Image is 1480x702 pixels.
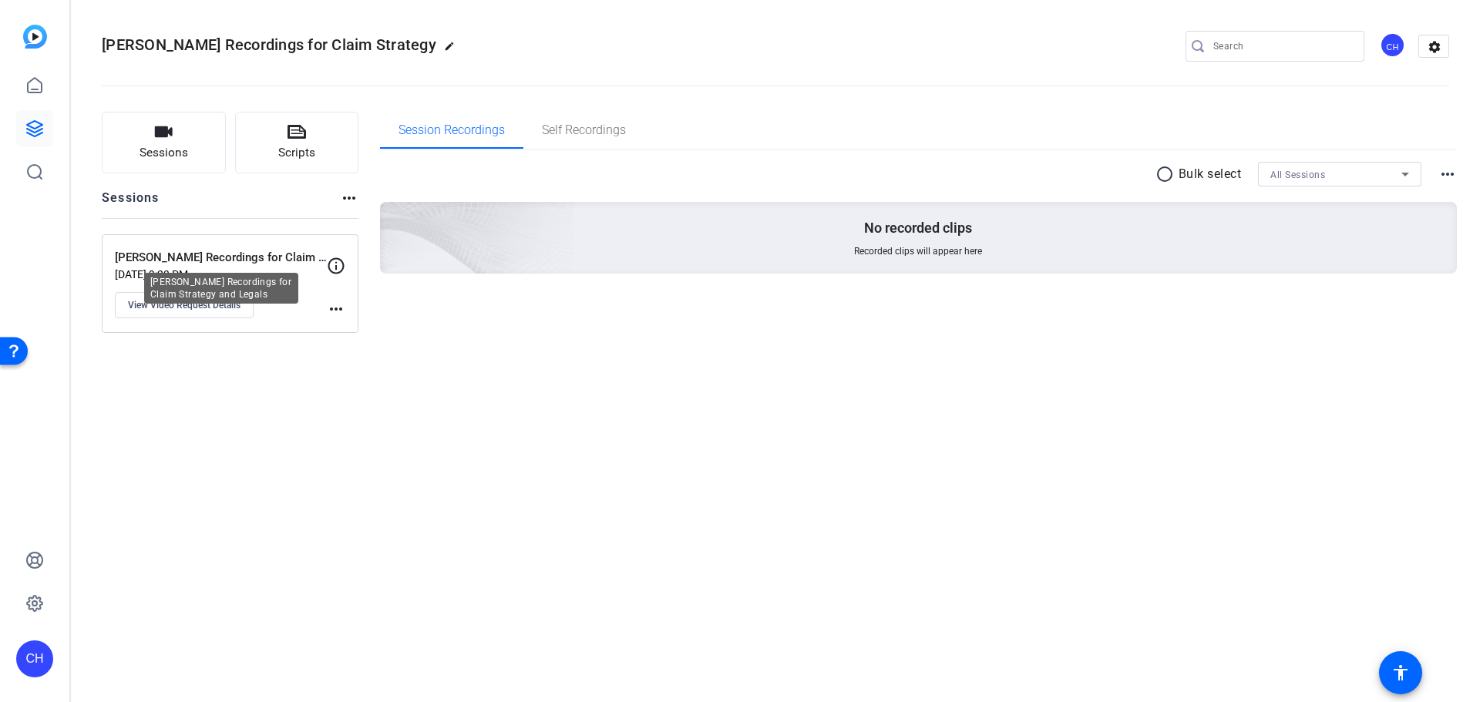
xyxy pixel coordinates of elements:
button: View Video Request Details [115,292,254,318]
mat-icon: radio_button_unchecked [1155,165,1179,183]
p: No recorded clips [864,219,972,237]
mat-icon: more_horiz [327,300,345,318]
mat-icon: edit [444,41,462,59]
span: Session Recordings [399,124,505,136]
p: [DATE] 9:23 PM [115,268,327,280]
h2: Sessions [102,189,160,218]
input: Search [1213,37,1352,55]
span: All Sessions [1270,170,1325,180]
mat-icon: accessibility [1391,663,1410,682]
div: CH [16,640,53,677]
span: Self Recordings [542,124,626,136]
span: Recorded clips will appear here [854,245,982,257]
p: [PERSON_NAME] Recordings for Claim Strategy and Legals [115,249,327,267]
img: embarkstudio-empty-session.png [207,49,575,384]
span: View Video Request Details [128,299,240,311]
span: Sessions [140,144,188,162]
button: Scripts [235,112,359,173]
p: Bulk select [1179,165,1242,183]
img: blue-gradient.svg [23,25,47,49]
ngx-avatar: Claire Holmes [1380,32,1407,59]
mat-icon: settings [1419,35,1450,59]
mat-icon: more_horiz [340,189,358,207]
div: CH [1380,32,1405,58]
button: Sessions [102,112,226,173]
span: Scripts [278,144,315,162]
mat-icon: more_horiz [1438,165,1457,183]
span: [PERSON_NAME] Recordings for Claim Strategy [102,35,436,54]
